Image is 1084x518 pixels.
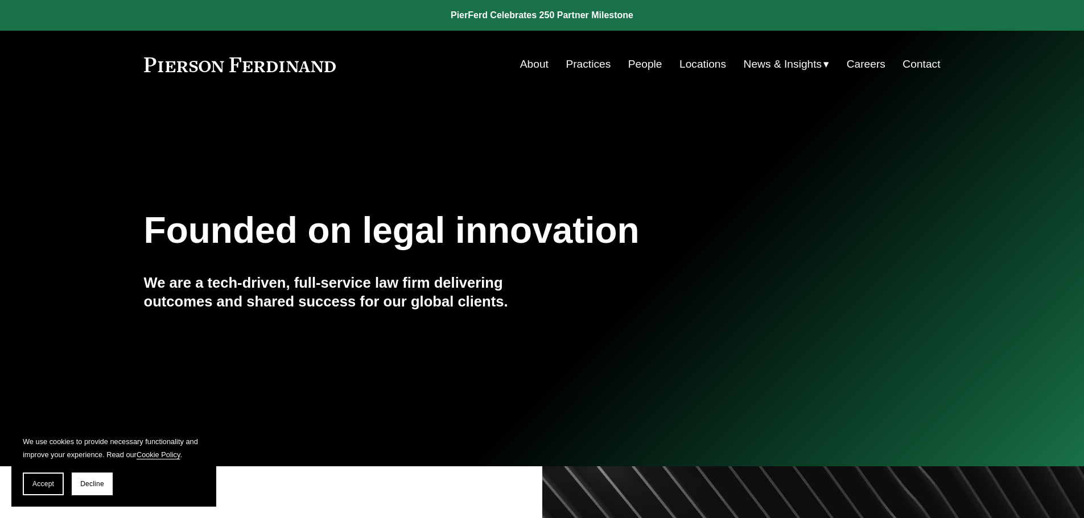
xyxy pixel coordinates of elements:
[144,273,542,310] h4: We are a tech-driven, full-service law firm delivering outcomes and shared success for our global...
[744,53,830,75] a: folder dropdown
[566,53,611,75] a: Practices
[902,53,940,75] a: Contact
[744,55,822,74] span: News & Insights
[23,435,205,461] p: We use cookies to provide necessary functionality and improve your experience. Read our .
[11,424,216,507] section: Cookie banner
[144,210,808,251] h1: Founded on legal innovation
[628,53,662,75] a: People
[847,53,885,75] a: Careers
[32,480,54,488] span: Accept
[520,53,549,75] a: About
[23,473,64,495] button: Accept
[80,480,104,488] span: Decline
[137,450,180,459] a: Cookie Policy
[679,53,726,75] a: Locations
[72,473,113,495] button: Decline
